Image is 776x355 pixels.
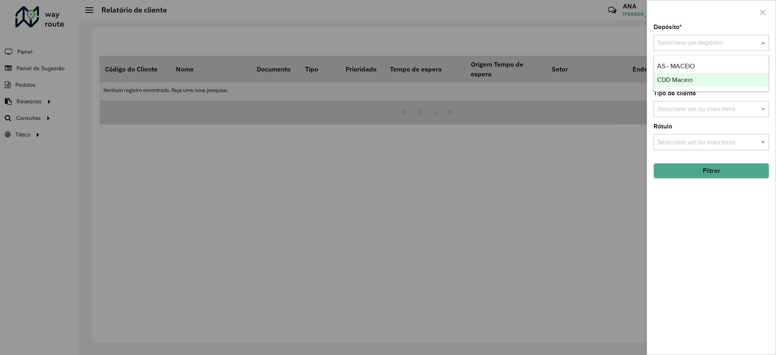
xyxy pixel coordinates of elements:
ng-dropdown-panel: Options list [654,55,769,92]
span: CDD Maceio [657,76,693,83]
label: Depósito [654,22,682,32]
span: AS - MACEIO [657,63,695,69]
button: Filtrar [654,163,769,179]
label: Tipo de cliente [654,88,696,98]
label: Rótulo [654,122,672,131]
